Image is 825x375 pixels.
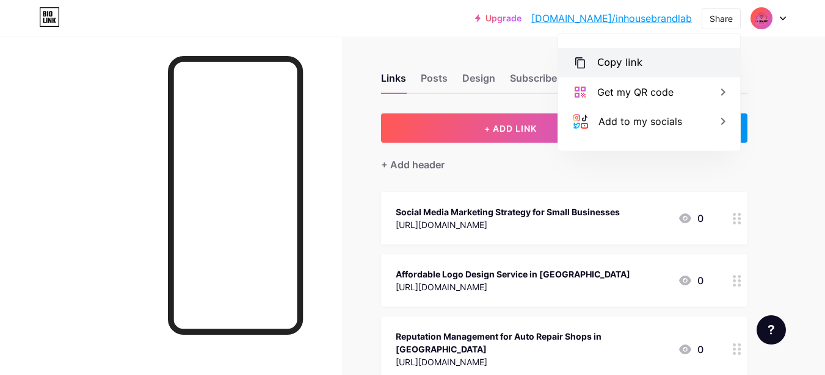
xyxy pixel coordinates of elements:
[597,55,642,70] div: Copy link
[396,330,668,355] div: Reputation Management for Auto Repair Shops in [GEOGRAPHIC_DATA]
[678,211,703,226] div: 0
[396,355,668,368] div: [URL][DOMAIN_NAME]
[475,13,522,23] a: Upgrade
[710,12,733,25] div: Share
[381,71,406,93] div: Links
[396,218,620,231] div: [URL][DOMAIN_NAME]
[750,7,773,30] img: inhousebrandlab
[381,157,445,172] div: + Add header
[396,280,630,293] div: [URL][DOMAIN_NAME]
[396,205,620,218] div: Social Media Marketing Strategy for Small Businesses
[421,71,448,93] div: Posts
[597,85,674,99] div: Get my QR code
[381,113,641,143] button: + ADD LINK
[510,71,566,93] div: Subscribers
[484,123,537,134] span: + ADD LINK
[598,114,682,129] div: Add to my socials
[462,71,495,93] div: Design
[396,268,630,280] div: Affordable Logo Design Service in [GEOGRAPHIC_DATA]
[678,273,703,288] div: 0
[678,342,703,357] div: 0
[531,11,692,26] a: [DOMAIN_NAME]/inhousebrandlab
